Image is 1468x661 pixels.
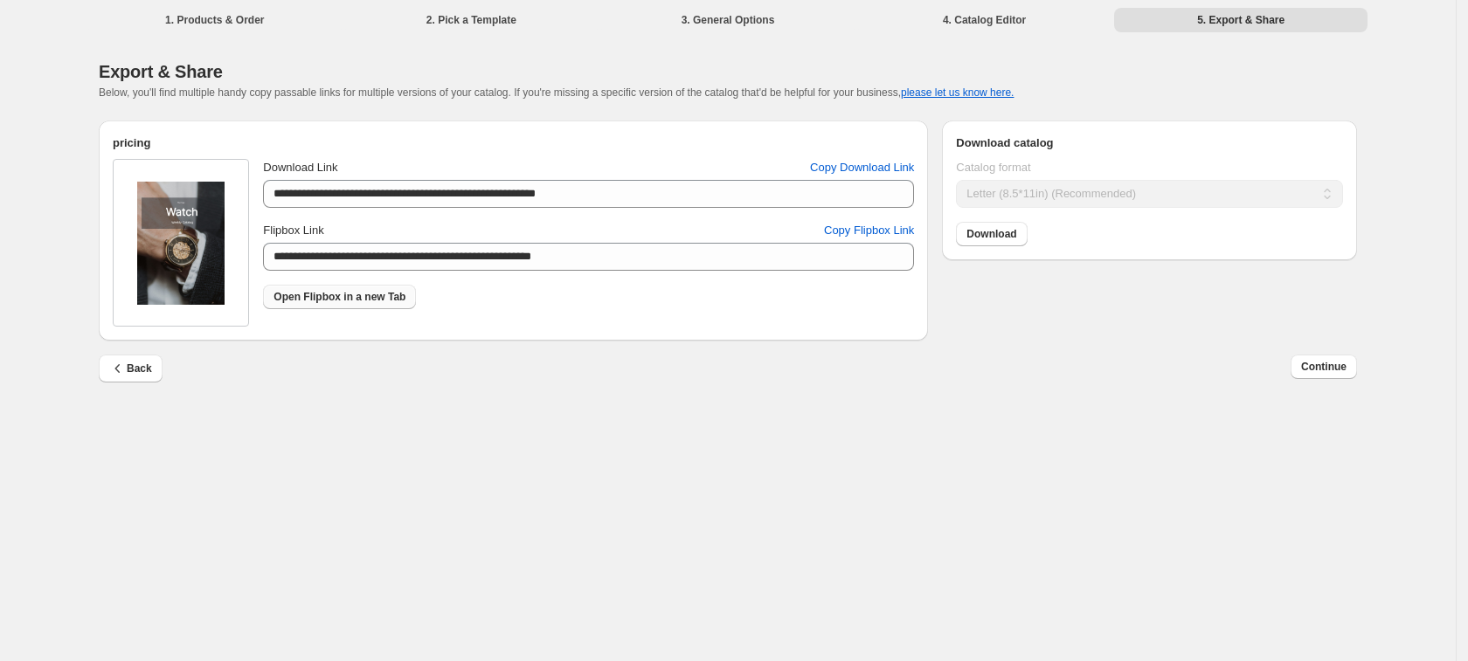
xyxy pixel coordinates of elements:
span: Catalog format [956,161,1030,174]
button: Back [99,355,163,382]
button: Copy Download Link [800,154,924,182]
span: Export & Share [99,62,223,81]
a: Open Flipbox in a new Tab [263,285,416,309]
h2: Download catalog [956,134,1343,152]
span: Download [966,227,1016,241]
span: Continue [1301,360,1347,374]
button: Copy Flipbox Link [814,217,924,244]
img: thumbImage [137,182,225,305]
span: Flipbox Link [263,224,323,237]
h2: pricing [113,134,914,152]
button: please let us know here. [901,86,1014,99]
button: Continue [1291,355,1357,379]
span: Below, you'll find multiple handy copy passable links for multiple versions of your catalog. If y... [99,86,1014,99]
a: Download [956,222,1027,246]
span: Copy Flipbox Link [824,222,914,239]
span: Download Link [263,161,337,174]
span: Copy Download Link [810,159,914,176]
span: Back [109,360,152,377]
span: Open Flipbox in a new Tab [274,290,405,304]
